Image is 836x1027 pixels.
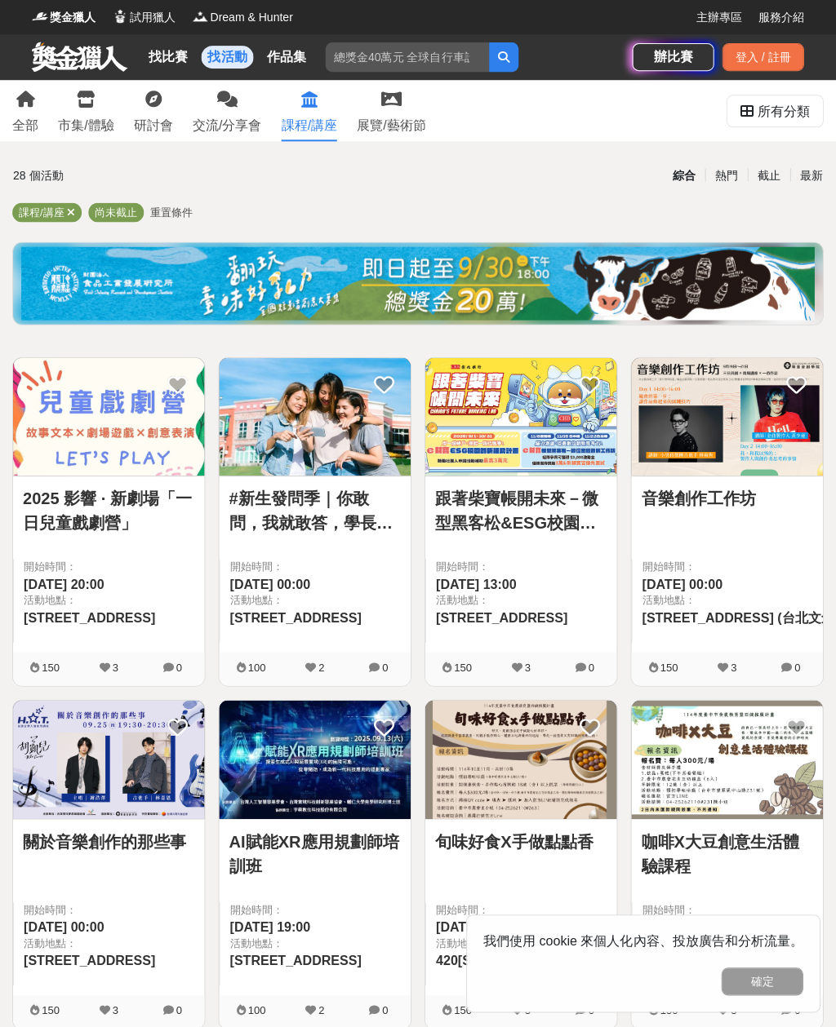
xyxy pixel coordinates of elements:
div: 所有分類 [757,95,809,128]
span: [DATE] 15:00 [436,919,516,932]
span: 活動地點： [230,591,401,608]
span: [DATE] 20:00 [24,577,104,591]
span: [DATE] 00:00 [24,919,104,932]
div: 熱門 [705,162,747,190]
div: 交流/分享會 [193,116,261,135]
span: 開始時間： [24,558,195,574]
a: Cover Image [631,357,822,476]
a: Cover Image [14,357,205,476]
span: 開始時間： [642,558,812,574]
a: 服務介紹 [758,9,803,26]
span: 3 [113,1003,118,1015]
span: 150 [454,1003,472,1015]
span: [DATE] 00:00 [642,577,722,591]
span: 開始時間： [436,901,607,917]
span: 3 [730,660,736,672]
span: 課程/講座 [20,206,65,218]
a: 全部 [13,80,39,141]
span: [STREET_ADDRESS] [230,610,362,624]
span: 重置條件 [151,206,193,218]
span: 100 [248,1003,266,1015]
span: [DATE] 13:00 [436,577,516,591]
a: 市集/體驗 [59,80,114,141]
span: 100 [248,660,266,672]
span: 3 [524,660,530,672]
span: 0 [588,1003,594,1015]
span: 420[STREET_ADDRESS] [436,952,589,966]
span: 2 [318,660,324,672]
span: 0 [176,1003,182,1015]
input: 總獎金40萬元 全球自行車設計比賽 [326,42,489,72]
span: 活動地點： [230,934,401,950]
a: Logo試用獵人 [113,9,176,26]
img: Cover Image [14,357,205,475]
a: Cover Image [631,699,822,817]
a: 旬味好食X手做點點香 [435,828,607,852]
span: 活動地點： [24,934,195,950]
span: [STREET_ADDRESS] [230,952,362,966]
a: #新生發問季｜你敢問，我就敢答，學長姐來幫你撐腰 [229,485,401,534]
a: 辦比賽 [632,43,714,71]
span: 活動地點： [24,591,195,608]
span: 0 [794,660,799,672]
span: 開始時間： [230,901,401,917]
a: AI賦能XR應用規劃師培訓班 [229,828,401,877]
div: 最新 [789,162,832,190]
span: 2 [318,1003,324,1015]
a: 咖啡X大豆創意生活體驗課程 [641,828,812,877]
span: 0 [794,1003,799,1015]
span: [DATE] 19:00 [230,919,310,932]
img: Logo [193,8,209,24]
span: 試用獵人 [131,9,176,26]
a: 關於音樂創作的那些事 [24,828,195,852]
span: 0 [176,660,182,672]
span: 開始時間： [642,901,812,917]
a: 作品集 [260,46,313,69]
img: Cover Image [631,357,822,475]
span: 開始時間： [24,901,195,917]
a: 主辦專區 [696,9,741,26]
span: 150 [42,660,60,672]
span: 3 [524,1003,530,1015]
div: 展覽/藝術節 [357,116,425,135]
span: Dream & Hunter [211,9,293,26]
span: 3 [113,660,118,672]
a: 跟著柴寶帳開未來－微型黑客松&ESG校園補助 [435,485,607,534]
span: 150 [454,660,472,672]
a: 展覽/藝術節 [357,80,425,141]
img: Logo [33,8,49,24]
a: Cover Image [425,357,616,476]
a: LogoDream & Hunter [193,9,293,26]
a: 找比賽 [143,46,195,69]
span: [STREET_ADDRESS] [24,952,156,966]
span: 150 [660,660,678,672]
span: 開始時間： [436,558,607,574]
a: 2025 影響 · 新劇場「一日兒童戲劇營」 [24,485,195,534]
div: 登入 / 註冊 [722,43,803,71]
span: 150 [660,1003,678,1015]
div: 市集/體驗 [59,116,114,135]
span: 活動地點： [436,591,607,608]
img: ea6d37ea-8c75-4c97-b408-685919e50f13.jpg [22,246,814,320]
a: Cover Image [425,699,616,817]
div: 研討會 [134,116,173,135]
img: Cover Image [220,357,411,475]
span: 0 [382,1003,388,1015]
a: Logo獎金獵人 [33,9,96,26]
div: 截止 [747,162,789,190]
a: Cover Image [220,699,411,817]
a: 研討會 [134,80,173,141]
a: Cover Image [14,699,205,817]
div: 綜合 [662,162,705,190]
img: Cover Image [425,357,616,475]
span: 開始時間： [230,558,401,574]
span: 獎金獵人 [51,9,96,26]
div: 課程/講座 [282,116,337,135]
img: Cover Image [14,699,205,817]
span: 0 [382,660,388,672]
span: 活動地點： [436,934,607,950]
a: 課程/講座 [282,80,337,141]
span: [STREET_ADDRESS] [436,610,567,624]
span: 我們使用 cookie 來個人化內容、投放廣告和分析流量。 [483,932,803,946]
